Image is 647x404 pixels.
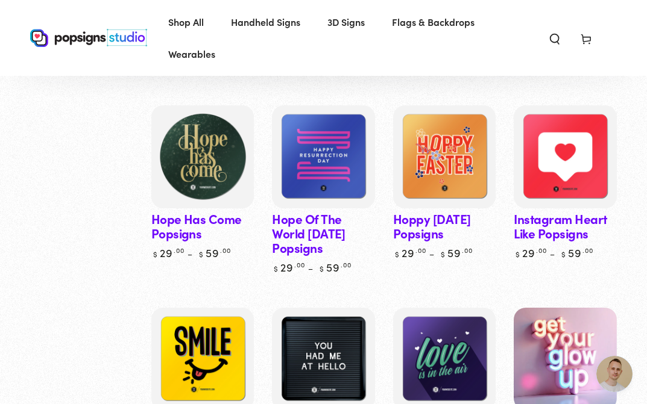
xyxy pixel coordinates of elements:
[159,6,213,38] a: Shop All
[159,38,224,70] a: Wearables
[168,45,215,63] span: Wearables
[596,356,633,392] div: Open chat
[150,104,256,210] img: Hope Has Come Popsigns
[168,13,204,31] span: Shop All
[514,105,617,208] a: Instagram Heart Like PopsignsInstagram Heart Like Popsigns
[539,25,570,51] summary: Search our site
[393,105,496,208] a: Hoppy Easter PopsignsHoppy Easter Popsigns
[383,6,484,38] a: Flags & Backdrops
[272,105,375,208] a: Hope Of The World Easter PopsignsHope Of The World Easter Popsigns
[151,105,254,208] a: Hope Has Come PopsignsHope Has Come Popsigns
[30,29,147,47] img: Popsigns Studio
[231,13,300,31] span: Handheld Signs
[392,13,475,31] span: Flags & Backdrops
[327,13,365,31] span: 3D Signs
[222,6,309,38] a: Handheld Signs
[318,6,374,38] a: 3D Signs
